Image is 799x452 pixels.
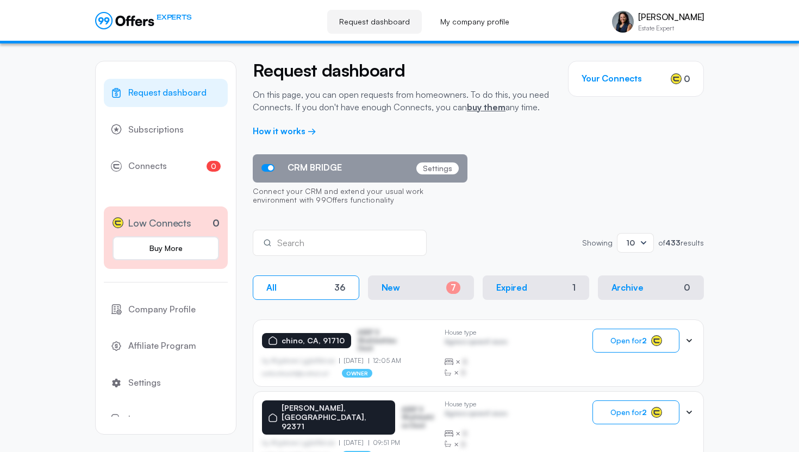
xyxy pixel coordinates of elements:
a: Buy More [113,236,219,260]
p: owner [342,369,373,378]
p: by Afgdsrwe Ljgjkdfsbvas [262,439,339,447]
h2: Request dashboard [253,61,552,80]
p: Archive [611,282,644,293]
div: × [445,356,507,367]
p: [DATE] [339,439,369,447]
span: Company Profile [128,303,196,317]
p: [DATE] [339,357,369,365]
div: × [445,367,507,378]
div: 0 [684,282,690,293]
span: B [463,356,467,367]
p: Settings [416,162,459,174]
p: New [382,282,401,293]
span: 0 [684,72,690,85]
span: CRM BRIDGE [288,162,342,173]
span: Open for [610,336,647,345]
a: buy them [467,102,505,112]
span: 0 [207,161,221,172]
a: My company profile [428,10,521,34]
p: [PERSON_NAME] [638,12,704,22]
span: Open for [610,408,647,417]
a: Request dashboard [104,79,228,107]
p: ASDF S Sfasfdasfdas Dasd [402,406,436,429]
button: Archive0 [598,275,704,300]
p: House type [445,400,507,408]
span: Request dashboard [128,86,207,100]
p: chino, CA, 91710 [282,336,345,346]
span: EXPERTS [157,12,191,22]
div: 36 [334,282,346,293]
p: Showing [582,239,613,247]
span: B [461,439,466,450]
span: 10 [626,238,635,247]
p: ASDF S Sfasfdasfdas Dasd [358,329,412,352]
span: Connects [128,159,167,173]
p: of results [658,239,704,247]
strong: 2 [642,407,647,417]
a: Connects0 [104,152,228,180]
img: Vivienne Haroun [612,11,634,33]
a: Subscriptions [104,116,228,144]
a: Company Profile [104,296,228,324]
span: B [461,367,466,378]
strong: 2 [642,336,647,345]
p: Expired [496,282,527,293]
strong: 433 [665,238,681,247]
div: 1 [572,282,576,293]
p: House type [445,329,507,336]
p: All [266,282,277,293]
button: Logout [104,405,228,434]
button: All36 [253,275,359,300]
span: Subscriptions [128,123,184,137]
p: 09:51 PM [369,439,401,447]
p: by Afgdsrwe Ljgjkdfsbvas [262,357,339,365]
span: Logout [128,412,157,426]
p: 0 [213,216,220,230]
p: On this page, you can open requests from homeowners. To do this, you need Connects. If you don't ... [253,89,552,113]
a: Affiliate Program [104,332,228,360]
button: Open for2 [592,329,679,353]
span: Settings [128,376,161,390]
p: asdfasdfasasfd@asdfasd.asf [262,370,329,376]
button: Expired1 [483,275,589,300]
a: How it works → [253,125,316,136]
span: Low Connects [128,215,191,231]
a: Settings [104,369,228,397]
div: 7 [446,281,460,294]
span: B [463,428,467,439]
p: 12:05 AM [369,357,402,365]
p: [PERSON_NAME], [GEOGRAPHIC_DATA], 92371 [282,404,389,431]
p: Connect your CRM and extend your usual work environment with 99Offers functionality [253,183,467,211]
p: Agrwsv qwervf oiuns [445,338,507,348]
div: × [445,428,507,439]
span: Affiliate Program [128,339,196,353]
a: Request dashboard [327,10,422,34]
p: Estate Expert [638,25,704,32]
h3: Your Connects [582,73,642,84]
button: Open for2 [592,400,679,424]
button: New7 [368,275,475,300]
p: Agrwsv qwervf oiuns [445,410,507,420]
a: EXPERTS [95,12,191,29]
div: × [445,439,507,450]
